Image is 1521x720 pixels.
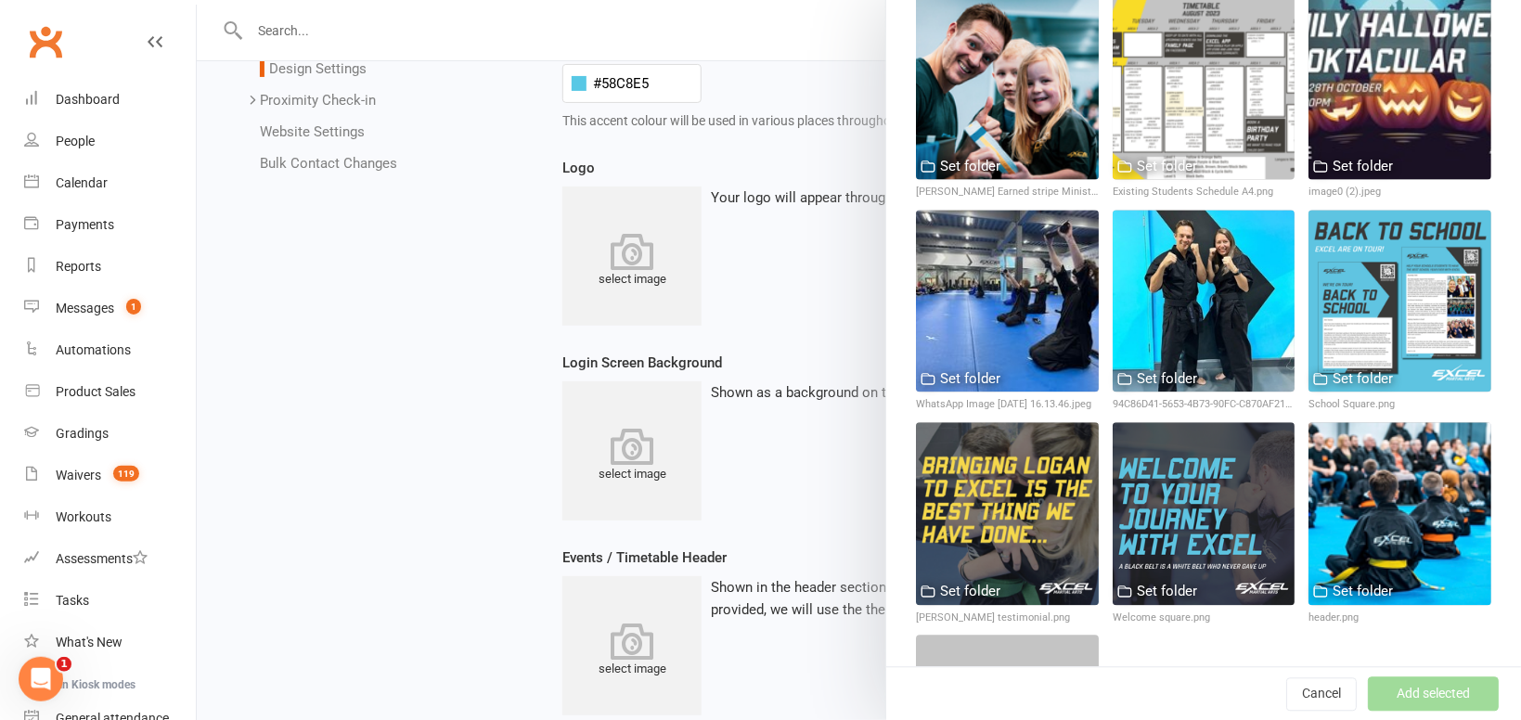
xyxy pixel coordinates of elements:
img: Logan testimonial.png [916,423,1099,606]
div: Messages [56,301,114,315]
div: Welcome square.png [1113,611,1295,627]
a: Reports [24,246,196,288]
div: Payments [56,217,114,232]
div: [PERSON_NAME] Earned stripe Ministrike.jpg [916,185,1099,201]
div: Workouts [56,509,111,524]
span: 1 [57,657,71,672]
img: Welcome square.png [1113,423,1295,606]
a: Clubworx [22,19,69,65]
a: Waivers 119 [24,455,196,496]
div: Product Sales [56,384,135,399]
a: People [24,121,196,162]
div: Reports [56,259,101,274]
span: 119 [113,466,139,482]
div: Set folder [940,581,1000,603]
button: Cancel [1286,677,1357,711]
a: Product Sales [24,371,196,413]
div: Set folder [1137,581,1197,603]
a: What's New [24,622,196,663]
div: Gradings [56,426,109,441]
div: Calendar [56,175,108,190]
div: Set folder [1137,156,1197,178]
a: Dashboard [24,79,196,121]
div: Set folder [1333,581,1393,603]
div: image0 (2).jpeg [1308,185,1491,201]
div: People [56,134,95,148]
span: 1 [126,299,141,315]
div: Tasks [56,593,89,608]
div: Set folder [1333,368,1393,391]
a: Payments [24,204,196,246]
iframe: Intercom live chat [19,657,63,701]
div: WhatsApp Image [DATE] 16.13.46.jpeg [916,397,1099,414]
div: Set folder [1137,368,1197,391]
a: Tasks [24,580,196,622]
div: [PERSON_NAME] testimonial.png [916,611,1099,627]
div: 94C86D41-5653-4B73-90FC-C870AF2122D9.jpeg [1113,397,1295,414]
div: Existing Students Schedule A4.png [1113,185,1295,201]
div: Assessments [56,551,148,566]
img: 94C86D41-5653-4B73-90FC-C870AF2122D9.jpeg [1113,211,1295,393]
img: School Square.png [1308,211,1491,393]
div: Dashboard [56,92,120,107]
div: Set folder [1333,156,1393,178]
div: header.png [1308,611,1491,627]
div: School Square.png [1308,397,1491,414]
div: Set folder [940,156,1000,178]
img: WhatsApp Image 2023-02-11 at 16.13.46.jpeg [916,211,1099,393]
div: What's New [56,635,122,649]
a: Automations [24,329,196,371]
a: Assessments [24,538,196,580]
a: Gradings [24,413,196,455]
a: Workouts [24,496,196,538]
img: header.png [1308,423,1491,606]
div: Waivers [56,468,101,482]
a: Calendar [24,162,196,204]
div: Automations [56,342,131,357]
a: Messages 1 [24,288,196,329]
div: Set folder [940,368,1000,391]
